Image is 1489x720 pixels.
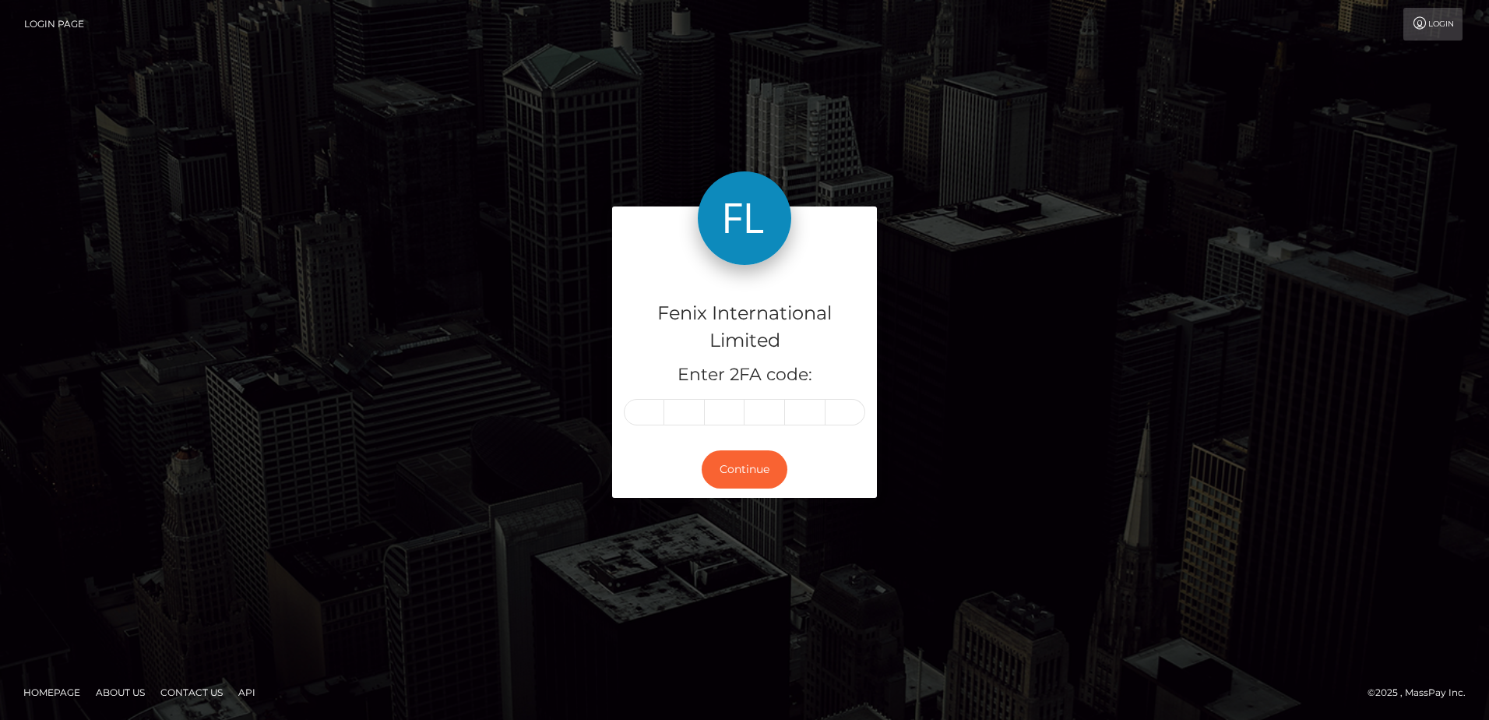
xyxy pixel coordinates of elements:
[17,680,86,704] a: Homepage
[624,300,865,355] h4: Fenix International Limited
[702,450,787,489] button: Continue
[24,8,84,41] a: Login Page
[232,680,262,704] a: API
[154,680,229,704] a: Contact Us
[1403,8,1463,41] a: Login
[90,680,151,704] a: About Us
[624,363,865,387] h5: Enter 2FA code:
[698,171,791,265] img: Fenix International Limited
[1368,684,1477,701] div: © 2025 , MassPay Inc.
